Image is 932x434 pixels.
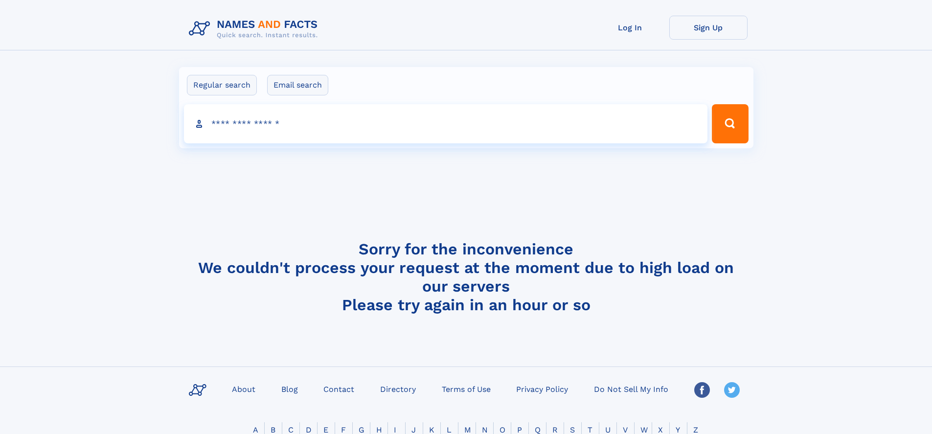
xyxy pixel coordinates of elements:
h4: Sorry for the inconvenience We couldn't process your request at the moment due to high load on ou... [185,240,748,314]
img: Logo Names and Facts [185,16,326,42]
label: Regular search [187,75,257,95]
a: Directory [376,382,420,396]
label: Email search [267,75,328,95]
a: Blog [277,382,302,396]
a: Privacy Policy [512,382,572,396]
button: Search Button [712,104,748,143]
a: Sign Up [669,16,748,40]
a: About [228,382,259,396]
img: Twitter [724,382,740,398]
img: Facebook [694,382,710,398]
a: Contact [319,382,358,396]
a: Terms of Use [438,382,495,396]
input: search input [184,104,708,143]
a: Log In [591,16,669,40]
a: Do Not Sell My Info [590,382,672,396]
